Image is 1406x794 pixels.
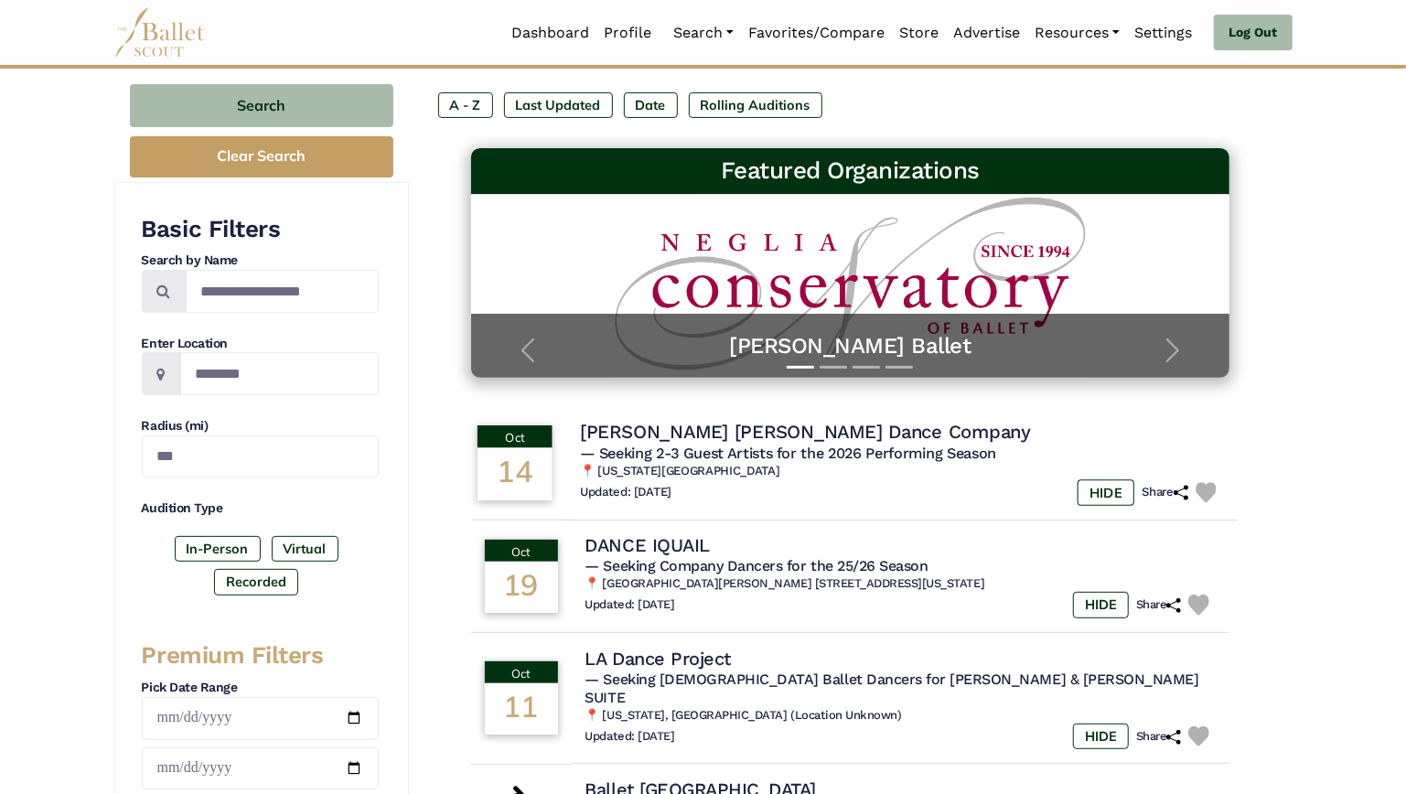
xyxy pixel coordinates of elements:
[741,14,892,52] a: Favorites/Compare
[1136,729,1182,745] h6: Share
[689,92,822,118] label: Rolling Auditions
[142,640,379,671] h3: Premium Filters
[130,136,393,177] button: Clear Search
[214,569,298,595] label: Recorded
[624,92,678,118] label: Date
[1027,14,1127,52] a: Resources
[1127,14,1199,52] a: Settings
[885,357,913,378] button: Slide 4
[142,679,379,697] h4: Pick Date Range
[485,562,558,613] div: 19
[585,533,710,557] h4: DANCE IQUAIL
[504,14,596,52] a: Dashboard
[1073,724,1129,749] label: HIDE
[1214,15,1292,51] a: Log Out
[438,92,493,118] label: A - Z
[142,335,379,353] h4: Enter Location
[580,464,1224,479] h6: 📍 [US_STATE][GEOGRAPHIC_DATA]
[1078,479,1134,506] label: HIDE
[585,576,1217,592] h6: 📍 [GEOGRAPHIC_DATA][PERSON_NAME] [STREET_ADDRESS][US_STATE]
[504,92,613,118] label: Last Updated
[485,661,558,683] div: Oct
[489,332,1212,360] a: [PERSON_NAME] Ballet
[853,357,880,378] button: Slide 3
[585,671,1199,707] span: — Seeking [DEMOGRAPHIC_DATA] Ballet Dancers for [PERSON_NAME] & [PERSON_NAME] SUITE
[820,357,847,378] button: Slide 2
[596,14,659,52] a: Profile
[142,214,379,245] h3: Basic Filters
[186,270,379,313] input: Search by names...
[272,536,338,562] label: Virtual
[580,485,671,500] h6: Updated: [DATE]
[580,445,996,462] span: — Seeking 2-3 Guest Artists for the 2026 Performing Season
[485,540,558,562] div: Oct
[585,597,675,613] h6: Updated: [DATE]
[580,420,1031,445] h4: [PERSON_NAME] [PERSON_NAME] Dance Company
[1142,485,1188,500] h6: Share
[892,14,946,52] a: Store
[478,448,553,500] div: 14
[142,417,379,435] h4: Radius (mi)
[142,499,379,518] h4: Audition Type
[1073,592,1129,617] label: HIDE
[1136,597,1182,613] h6: Share
[142,252,379,270] h4: Search by Name
[478,426,553,448] div: Oct
[666,14,741,52] a: Search
[585,708,1217,724] h6: 📍 [US_STATE], [GEOGRAPHIC_DATA] (Location Unknown)
[485,683,558,735] div: 11
[585,557,928,574] span: — Seeking Company Dancers for the 25/26 Season
[130,84,393,127] button: Search
[585,647,731,671] h4: LA Dance Project
[180,352,379,395] input: Location
[787,357,814,378] button: Slide 1
[946,14,1027,52] a: Advertise
[486,156,1216,187] h3: Featured Organizations
[175,536,261,562] label: In-Person
[585,729,675,745] h6: Updated: [DATE]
